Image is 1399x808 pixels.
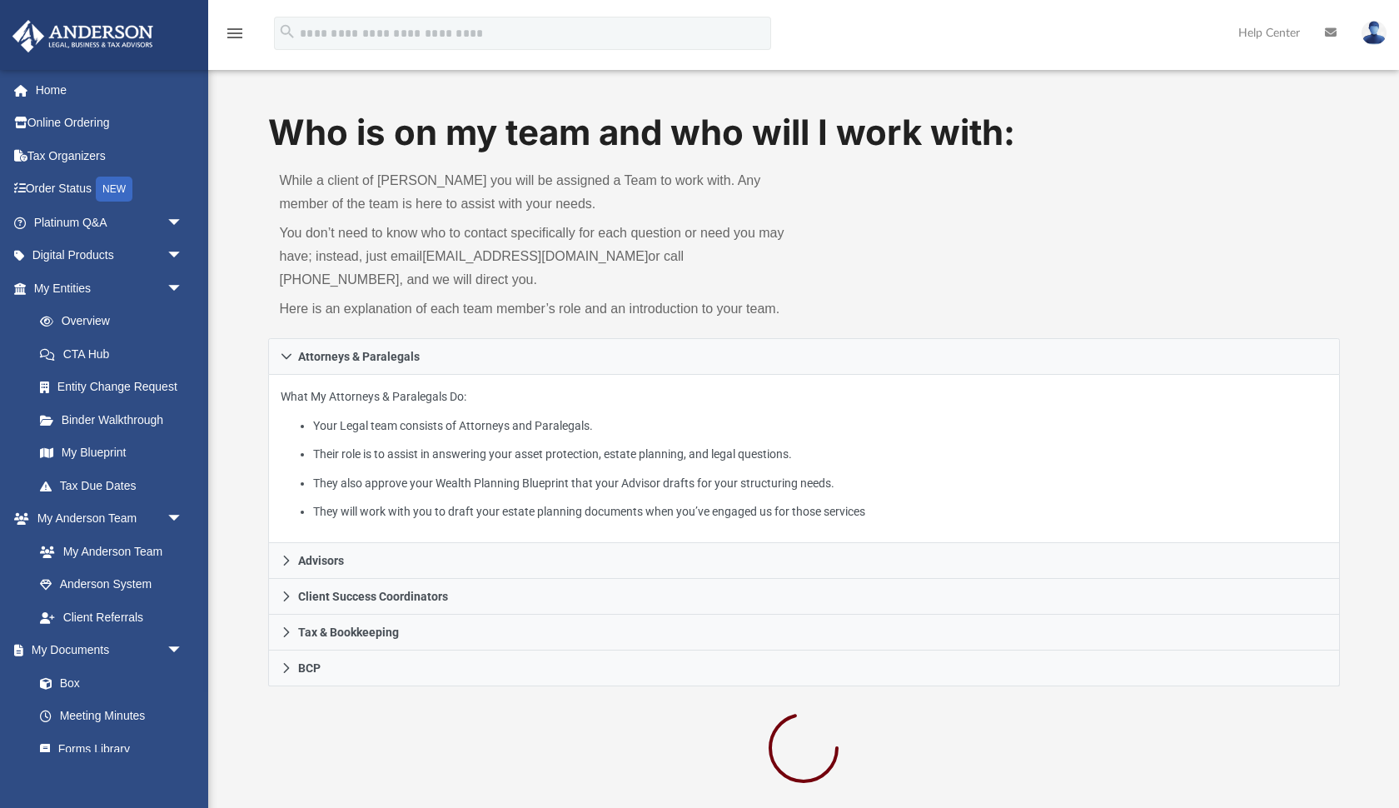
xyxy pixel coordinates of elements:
li: Your Legal team consists of Attorneys and Paralegals. [313,416,1327,436]
p: What My Attorneys & Paralegals Do: [281,387,1327,522]
a: Tax Due Dates [23,469,208,502]
a: Entity Change Request [23,371,208,404]
span: arrow_drop_down [167,206,200,240]
a: Box [23,666,192,700]
a: [EMAIL_ADDRESS][DOMAIN_NAME] [422,249,648,263]
a: Home [12,73,208,107]
a: Digital Productsarrow_drop_down [12,239,208,272]
li: They also approve your Wealth Planning Blueprint that your Advisor drafts for your structuring ne... [313,473,1327,494]
a: Client Success Coordinators [268,579,1340,615]
p: While a client of [PERSON_NAME] you will be assigned a Team to work with. Any member of the team ... [280,169,793,216]
img: User Pic [1362,21,1387,45]
a: Client Referrals [23,601,200,634]
li: They will work with you to draft your estate planning documents when you’ve engaged us for those ... [313,501,1327,522]
span: arrow_drop_down [167,239,200,273]
a: Attorneys & Paralegals [268,338,1340,375]
a: BCP [268,651,1340,686]
span: Advisors [298,555,344,566]
a: Forms Library [23,732,192,766]
p: You don’t need to know who to contact specifically for each question or need you may have; instea... [280,222,793,292]
span: arrow_drop_down [167,502,200,536]
a: CTA Hub [23,337,208,371]
a: Tax & Bookkeeping [268,615,1340,651]
a: Tax Organizers [12,139,208,172]
span: Client Success Coordinators [298,591,448,602]
span: BCP [298,662,321,674]
a: My Entitiesarrow_drop_down [12,272,208,305]
li: Their role is to assist in answering your asset protection, estate planning, and legal questions. [313,444,1327,465]
i: menu [225,23,245,43]
a: menu [225,32,245,43]
a: Meeting Minutes [23,700,200,733]
a: My Anderson Teamarrow_drop_down [12,502,200,536]
div: NEW [96,177,132,202]
span: Attorneys & Paralegals [298,351,420,362]
span: Tax & Bookkeeping [298,626,399,638]
i: search [278,22,296,41]
p: Here is an explanation of each team member’s role and an introduction to your team. [280,297,793,321]
a: Online Ordering [12,107,208,140]
span: arrow_drop_down [167,272,200,306]
img: Anderson Advisors Platinum Portal [7,20,158,52]
span: arrow_drop_down [167,634,200,668]
a: Order StatusNEW [12,172,208,207]
a: Overview [23,305,208,338]
a: My Documentsarrow_drop_down [12,634,200,667]
a: Anderson System [23,568,200,601]
a: Advisors [268,543,1340,579]
a: My Blueprint [23,436,200,470]
a: My Anderson Team [23,535,192,568]
a: Platinum Q&Aarrow_drop_down [12,206,208,239]
div: Attorneys & Paralegals [268,375,1340,544]
a: Binder Walkthrough [23,403,208,436]
h1: Who is on my team and who will I work with: [268,108,1340,157]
